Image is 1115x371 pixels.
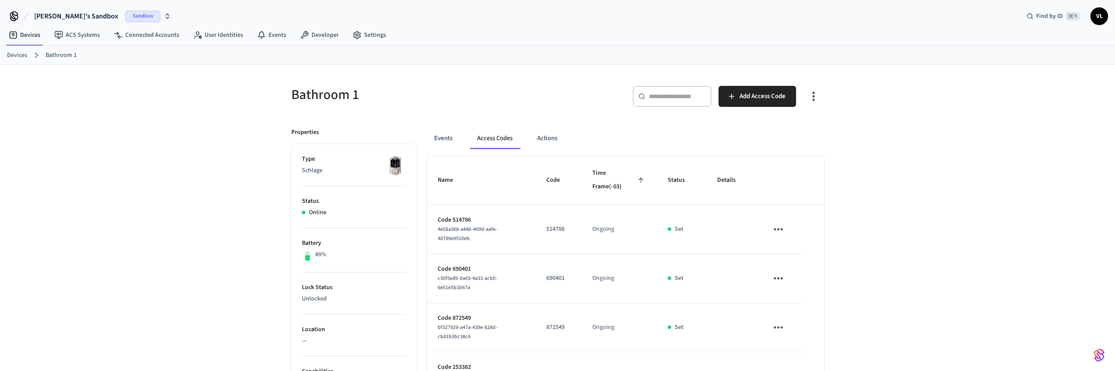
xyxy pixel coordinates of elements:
[302,294,406,304] p: Unlocked
[302,283,406,292] p: Lock Status
[7,51,27,60] a: Devices
[107,27,186,43] a: Connected Accounts
[309,208,326,217] p: Online
[530,128,564,149] button: Actions
[302,155,406,164] p: Type
[675,274,683,283] p: Set
[438,216,525,225] p: Code 514786
[2,27,47,43] a: Devices
[293,27,346,43] a: Developer
[546,323,571,332] p: 872549
[546,274,571,283] p: 690401
[582,205,657,254] td: Ongoing
[427,128,824,149] div: ant example
[291,128,319,137] p: Properties
[302,166,406,175] p: Schlage
[1091,8,1107,24] span: VL
[546,225,571,234] p: 514786
[125,11,160,22] span: Sandbox
[546,173,571,187] span: Code
[1090,7,1108,25] button: VL
[384,155,406,177] img: Schlage Sense Smart Deadbolt with Camelot Trim, Front
[675,323,683,332] p: Set
[582,303,657,352] td: Ongoing
[438,226,497,242] span: 4e58a368-a44b-400d-aafe-48789e9510eb
[186,27,250,43] a: User Identities
[470,128,520,149] button: Access Codes
[740,91,786,102] span: Add Access Code
[438,173,464,187] span: Name
[34,11,118,21] span: [PERSON_NAME]'s Sandbox
[47,27,107,43] a: ACS Systems
[438,324,497,340] span: bf327929-a47a-439e-828d-cb81b3bc38c6
[46,51,77,60] a: Bathroom 1
[592,166,647,194] span: Time Frame(-03)
[1065,12,1080,21] span: ⌘ K
[438,275,497,291] span: c30f5e89-da03-4a33-acb0-6e51e5b1b67a
[1036,12,1063,21] span: Find by ID
[302,325,406,334] p: Location
[302,336,406,346] p: —
[582,254,657,303] td: Ongoing
[302,239,406,248] p: Battery
[250,27,293,43] a: Events
[427,128,460,149] button: Events
[315,250,326,259] p: 48%
[1019,8,1087,24] div: Find by ID⌘ K
[719,86,796,107] button: Add Access Code
[346,27,393,43] a: Settings
[302,197,406,206] p: Status
[668,173,696,187] span: Status
[675,225,683,234] p: Set
[291,86,552,104] h5: Bathroom 1
[1094,348,1104,362] img: SeamLogoGradient.69752ec5.svg
[717,173,747,187] span: Details
[438,314,525,323] p: Code 872549
[438,265,525,274] p: Code 690401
